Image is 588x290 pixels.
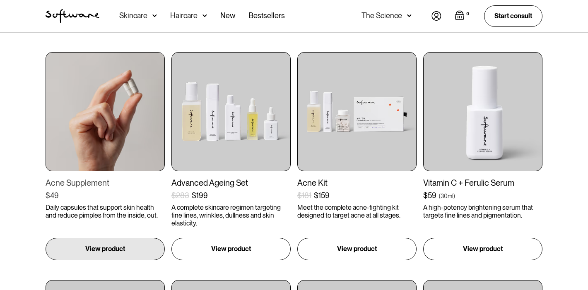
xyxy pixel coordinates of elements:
[423,52,542,260] a: Vitamin C + Ferulic Serum$59(30ml)A high-potency brightening serum that targets fine lines and pi...
[202,12,207,20] img: arrow down
[85,244,125,254] p: View product
[407,12,412,20] img: arrow down
[46,178,165,188] div: Acne Supplement
[423,204,542,219] p: A high-potency brightening serum that targets fine lines and pigmentation.
[171,204,291,228] p: A complete skincare regimen targeting fine lines, wrinkles, dullness and skin elasticity.
[441,192,453,200] div: 30ml
[314,191,330,200] div: $159
[297,191,311,200] div: $181
[46,52,165,260] a: Acne Supplement$49Daily capsules that support skin health and reduce pimples from the inside, out...
[46,191,59,200] div: $49
[297,204,417,219] p: Meet the complete acne-fighting kit designed to target acne at all stages.
[171,178,291,188] div: Advanced Ageing Set
[463,244,503,254] p: View product
[484,5,542,26] a: Start consult
[46,9,99,23] img: Software Logo
[337,244,377,254] p: View product
[192,191,208,200] div: $199
[453,192,455,200] div: )
[423,191,436,200] div: $59
[297,52,417,260] a: Acne Kit$181$159Meet the complete acne-fighting kit designed to target acne at all stages.View pr...
[46,9,99,23] a: home
[46,204,165,219] p: Daily capsules that support skin health and reduce pimples from the inside, out.
[465,10,471,18] div: 0
[439,192,441,200] div: (
[211,244,251,254] p: View product
[455,10,471,22] a: Open empty cart
[170,12,198,20] div: Haircare
[361,12,402,20] div: The Science
[119,12,147,20] div: Skincare
[171,52,291,260] a: Advanced Ageing Set$283$199A complete skincare regimen targeting fine lines, wrinkles, dullness a...
[297,178,417,188] div: Acne Kit
[423,178,542,188] div: Vitamin C + Ferulic Serum
[152,12,157,20] img: arrow down
[171,191,189,200] div: $283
